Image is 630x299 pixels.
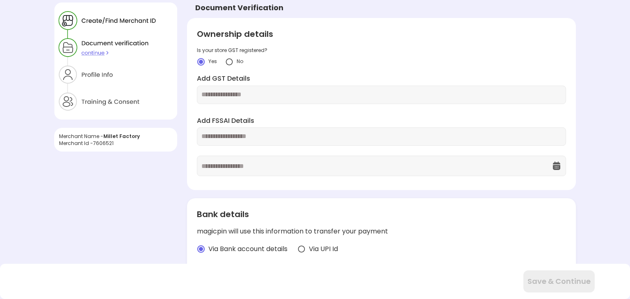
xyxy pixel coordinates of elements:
[59,133,172,140] div: Merchant Name -
[208,245,288,254] span: Via Bank account details
[208,58,217,65] span: Yes
[197,58,205,66] img: crlYN1wOekqfTXo2sKdO7mpVD4GIyZBlBCY682TI1bTNaOsxckEXOmACbAD6EYcPGHR5wXB9K-wSeRvGOQTikGGKT-kEDVP-b...
[195,2,283,13] div: Document Verification
[197,227,566,236] div: magicpin will use this information to transfer your payment
[197,47,566,54] div: Is your store GST registered?
[225,58,233,66] img: yidvdI1b1At5fYgYeHdauqyvT_pgttO64BpF2mcDGQwz_NKURL8lp7m2JUJk3Onwh4FIn8UgzATYbhG5vtZZpSXeknhWnnZDd...
[197,245,205,253] img: radio
[197,116,566,126] label: Add FSSAI Details
[297,245,306,253] img: radio
[309,245,338,254] span: Via UPI Id
[59,140,172,147] div: Merchant Id - 7606521
[103,133,140,140] span: Millet Factory
[552,161,562,171] img: OcXK764TI_dg1n3pJKAFuNcYfYqBKGvmbXteblFrPew4KBASBbPUoKPFDRZzLe5z5khKOkBCrBseVNl8W_Mqhk0wgJF92Dyy9...
[54,2,177,120] img: xZtaNGYO7ZEa_Y6BGN0jBbY4tz3zD8CMWGtK9DYT203r_wSWJgC64uaYzQv0p6I5U3yzNyQZ90jnSGEji8ItH6xpax9JibOI_...
[197,28,566,40] div: Ownership details
[523,270,595,292] button: Save & Continue
[197,74,566,84] label: Add GST Details
[237,58,243,65] span: No
[197,208,566,220] div: Bank details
